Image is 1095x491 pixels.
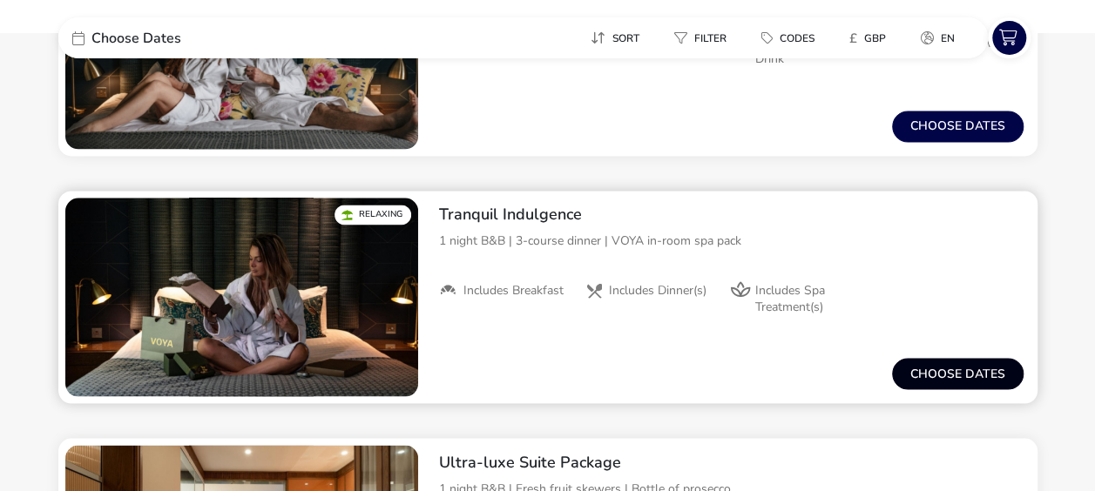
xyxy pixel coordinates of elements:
p: 1 night B&B | 3-course dinner | VOYA in-room spa pack [439,232,1024,250]
naf-pibe-menu-bar-item: en [907,25,976,50]
span: Choose Dates [91,31,181,45]
button: Choose dates [892,358,1024,389]
naf-pibe-menu-bar-item: Filter [660,25,747,50]
span: Includes Spa Treatment(s) [755,282,863,313]
button: en [907,25,969,50]
span: en [941,31,955,45]
span: Filter [694,31,727,45]
button: Sort [577,25,653,50]
span: Sort [612,31,639,45]
button: Choose dates [892,111,1024,142]
button: Codes [747,25,828,50]
span: Includes Dinner(s) [609,282,706,298]
naf-pibe-menu-bar-item: £GBP [835,25,907,50]
naf-pibe-menu-bar-item: Codes [747,25,835,50]
span: GBP [864,31,886,45]
h2: Tranquil Indulgence [439,205,1024,225]
i: £ [849,30,857,47]
h2: Ultra-luxe Suite Package [439,452,1024,472]
span: Codes [780,31,814,45]
span: Includes Breakfast [463,282,564,298]
button: £GBP [835,25,900,50]
div: Choose Dates [58,17,320,58]
div: Tranquil Indulgence1 night B&B | 3-course dinner | VOYA in-room spa packIncludes BreakfastInclude... [425,191,1038,328]
button: Filter [660,25,740,50]
div: Relaxing [335,205,411,225]
naf-pibe-menu-bar-item: Sort [577,25,660,50]
swiper-slide: 1 / 1 [65,198,418,396]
